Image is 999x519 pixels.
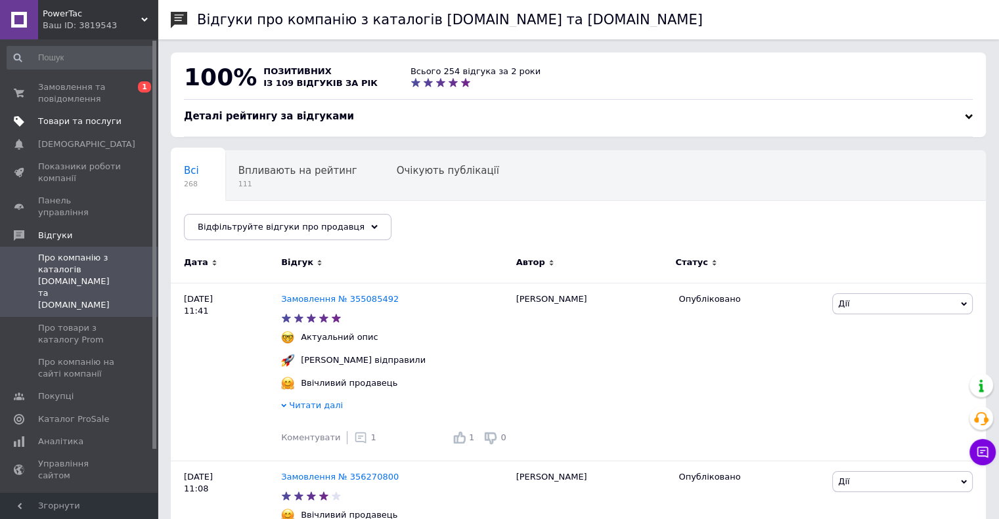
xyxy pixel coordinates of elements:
img: :hugging_face: [281,377,294,390]
div: Опубліковано [678,471,822,483]
span: Дата [184,257,208,268]
span: 100% [184,64,257,91]
span: Статус [675,257,708,268]
span: Впливають на рейтинг [238,165,357,176]
span: Товари та послуги [38,115,122,127]
span: Управління сайтом [38,458,122,482]
span: [DEMOGRAPHIC_DATA] [38,138,135,150]
div: Ваш ID: 3819543 [43,20,158,31]
span: Коментувати [281,432,340,442]
span: Дії [838,299,849,308]
span: із 109 відгуків за рік [263,78,378,88]
div: Деталі рейтингу за відгуками [184,110,973,123]
span: 111 [238,179,357,189]
div: 1 [354,431,376,444]
span: 1 [138,81,151,93]
span: Деталі рейтингу за відгуками [184,110,354,122]
div: Всього 254 відгука за 2 роки [411,66,541,77]
span: позитивних [263,66,332,76]
span: Автор [516,257,545,268]
span: Аналітика [38,436,83,447]
a: Замовлення № 355085492 [281,294,399,304]
span: 0 [500,432,506,442]
span: Дії [838,476,849,486]
span: 1 [469,432,474,442]
input: Пошук [7,46,155,70]
div: Ввічливий продавець [298,377,401,389]
span: Відфільтруйте відгуки про продавця [198,222,365,232]
div: [PERSON_NAME] відправили [298,354,429,366]
span: Опубліковані без комен... [184,215,317,226]
span: Замовлення та повідомлення [38,81,122,105]
div: Читати далі [281,400,510,415]
span: PowerTac [43,8,141,20]
span: Покупці [38,390,74,402]
span: 1 [370,432,376,442]
div: [DATE] 11:41 [171,283,281,461]
h1: Відгуки про компанію з каталогів [DOMAIN_NAME] та [DOMAIN_NAME] [197,12,703,28]
span: 268 [184,179,199,189]
img: :nerd_face: [281,331,294,344]
span: Відгук [281,257,313,268]
span: Панель управління [38,195,122,218]
img: :rocket: [281,354,294,367]
span: Каталог ProSale [38,413,109,425]
div: [PERSON_NAME] [510,283,673,461]
div: Опубліковано [678,293,822,305]
div: Коментувати [281,432,340,444]
div: Опубліковані без коментаря [171,201,344,251]
span: Відгуки [38,230,72,241]
span: Читати далі [289,400,343,410]
div: Актуальний опис [298,331,382,343]
span: Про компанію з каталогів [DOMAIN_NAME] та [DOMAIN_NAME] [38,252,122,312]
span: Про компанію на сайті компанії [38,356,122,380]
span: Очікують публікації [397,165,499,176]
button: Чат з покупцем [969,439,996,465]
span: Про товари з каталогу Prom [38,322,122,346]
span: Всі [184,165,199,176]
a: Замовлення № 356270800 [281,472,399,482]
span: Показники роботи компанії [38,161,122,184]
